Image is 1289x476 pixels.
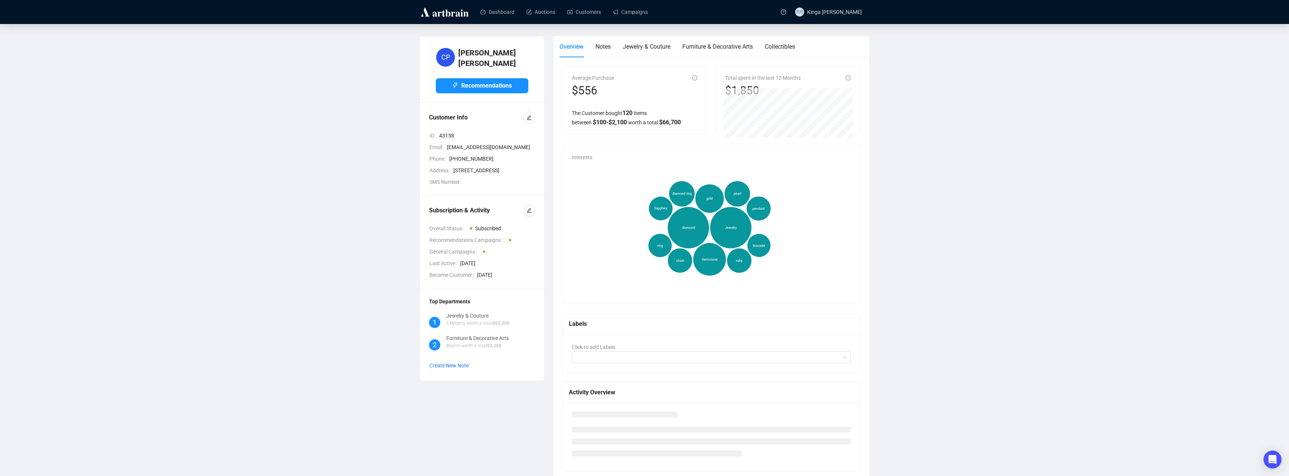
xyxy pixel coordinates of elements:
[659,119,681,126] span: $ 66,700
[429,155,449,163] span: Phone
[446,343,449,348] span: 4
[569,388,854,397] div: Activity Overview
[613,2,648,22] a: Campaigns
[446,320,509,327] p: Items worth a total
[461,81,512,90] span: Recommendations
[433,340,437,350] span: 2
[567,2,601,22] a: Customers
[460,259,535,267] span: [DATE]
[572,154,592,160] span: Interests
[692,75,697,81] span: info-circle
[702,257,718,262] span: Gemstone
[433,317,437,328] span: 1
[446,312,509,320] div: Jewelry & Couture
[429,259,460,267] span: Last Active
[797,8,803,16] span: KH
[429,271,477,279] span: Became Customer
[676,258,684,263] span: chain
[682,43,753,50] span: Furniture & Decorative Arts
[477,271,535,279] span: [DATE]
[654,206,667,211] span: Sapphire
[452,82,458,88] span: thunderbolt
[734,191,741,197] span: pearl
[441,52,450,63] span: CP
[429,248,480,256] span: General Campaigns
[420,6,470,18] img: logo
[447,143,535,151] span: [EMAIL_ADDRESS][DOMAIN_NAME]
[682,225,695,230] span: diamond
[475,225,501,231] span: Subscribed
[572,75,614,81] span: Average Purchase
[429,236,506,244] span: Recommendations Campaigns
[526,208,532,213] span: edit
[429,166,453,175] span: Address
[572,108,697,127] div: The Customer bought Items between worth a total
[446,334,509,342] div: Furniture & Decorative Arts
[446,342,509,349] p: Items worth a total
[458,48,528,69] h4: [PERSON_NAME] [PERSON_NAME]
[1264,451,1282,469] div: Open Intercom Messenger
[752,206,765,211] span: pendant
[449,155,535,163] span: [PHONE_NUMBER]
[706,196,713,201] span: gold
[569,319,854,328] div: Labels
[725,75,801,81] span: Total spent in the last 12 Months
[439,131,535,140] span: 43158
[753,243,765,248] span: bracelet
[781,9,786,15] span: question-circle
[492,321,509,326] span: $ 63,350
[429,178,465,186] span: SMS Number
[429,224,467,233] span: Overall Status
[623,43,670,50] span: Jewelry & Couture
[446,321,454,326] span: 116
[429,363,469,369] span: Create New Note
[429,297,535,306] div: Top Departments
[436,78,528,93] button: Recommendations
[526,115,532,120] span: edit
[487,343,501,348] span: $ 3,350
[846,75,851,81] span: info-circle
[559,43,583,50] span: Overview
[765,43,795,50] span: Collectibles
[725,84,801,98] div: $1,850
[429,113,523,122] div: Customer Info
[429,143,447,151] span: Email
[595,43,611,50] span: Notes
[453,166,535,175] span: [STREET_ADDRESS]
[593,119,627,126] span: $ 100 - $ 2,100
[429,131,439,140] span: ID
[672,191,692,197] span: diamond ring
[429,360,469,372] button: Create New Note
[622,109,633,116] span: 120
[480,2,514,22] a: Dashboard
[807,9,862,15] span: Kinga [PERSON_NAME]
[657,243,663,248] span: ring
[429,206,523,215] div: Subscription & Activity
[526,2,555,22] a: Auctions
[572,84,614,98] div: $556
[572,344,615,350] span: Click to add Labels
[725,225,737,230] span: Jewelry
[736,258,742,263] span: ruby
